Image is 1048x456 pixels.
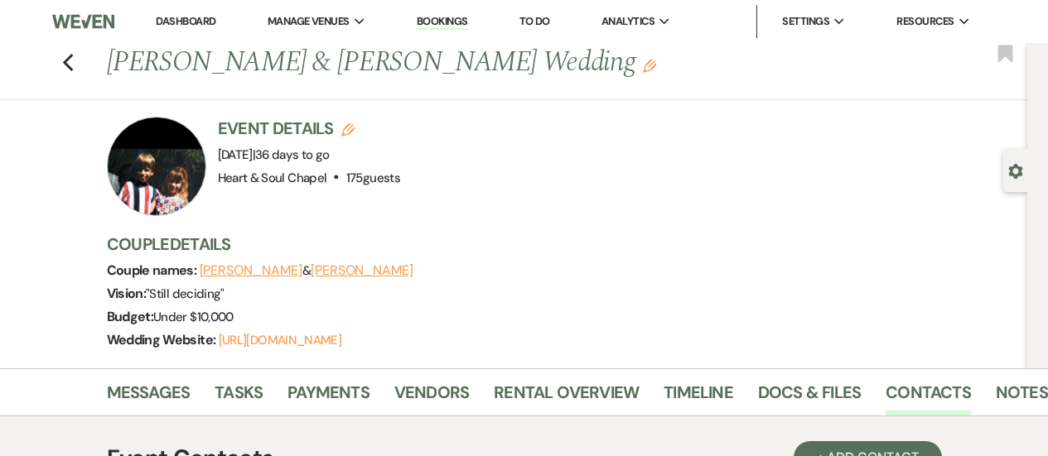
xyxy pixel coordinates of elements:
[107,331,219,348] span: Wedding Website:
[215,379,263,415] a: Tasks
[519,14,550,28] a: To Do
[107,379,191,415] a: Messages
[782,13,829,30] span: Settings
[107,308,154,325] span: Budget:
[218,117,400,140] h3: Event Details
[494,379,639,415] a: Rental Overview
[346,170,400,186] span: 175 guests
[643,58,656,73] button: Edit
[218,170,327,186] span: Heart & Soul Chapel
[664,379,733,415] a: Timeline
[996,379,1048,415] a: Notes
[886,379,971,415] a: Contacts
[417,14,468,30] a: Bookings
[218,146,330,163] span: [DATE]
[268,13,350,30] span: Manage Venues
[107,233,1012,256] h3: Couple Details
[253,146,330,163] span: |
[255,146,330,163] span: 36 days to go
[200,264,302,277] button: [PERSON_NAME]
[394,379,469,415] a: Vendors
[758,379,861,415] a: Docs & Files
[896,13,954,30] span: Resources
[287,379,369,415] a: Payments
[601,13,654,30] span: Analytics
[107,43,837,83] h1: [PERSON_NAME] & [PERSON_NAME] Wedding
[52,4,113,39] img: Weven Logo
[156,14,215,28] a: Dashboard
[107,262,200,279] span: Couple names:
[146,286,225,302] span: " Still deciding "
[200,262,413,279] span: &
[107,285,147,302] span: Vision:
[311,264,413,277] button: [PERSON_NAME]
[219,332,341,348] a: [URL][DOMAIN_NAME]
[153,309,234,325] span: Under $10,000
[1008,162,1023,178] button: Open lead details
